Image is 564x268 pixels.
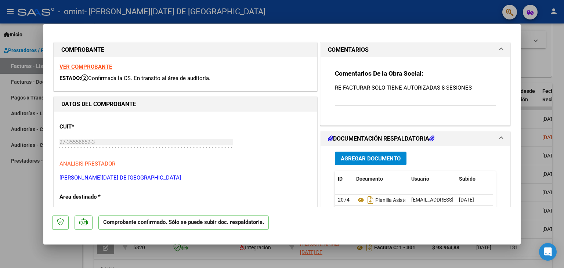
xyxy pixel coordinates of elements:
[493,171,529,187] datatable-header-cell: Acción
[328,46,369,54] h1: COMENTARIOS
[81,75,210,82] span: Confirmada la OS. En transito al área de auditoría.
[321,131,510,146] mat-expansion-panel-header: DOCUMENTACIÓN RESPALDATORIA
[321,57,510,125] div: COMENTARIOS
[459,176,476,182] span: Subido
[59,75,81,82] span: ESTADO:
[321,43,510,57] mat-expansion-panel-header: COMENTARIOS
[341,155,401,162] span: Agregar Documento
[328,134,434,143] h1: DOCUMENTACIÓN RESPALDATORIA
[456,171,493,187] datatable-header-cell: Subido
[59,174,311,182] p: [PERSON_NAME][DATE] DE [GEOGRAPHIC_DATA]
[408,171,456,187] datatable-header-cell: Usuario
[356,197,470,203] span: Planilla Asistencia [PERSON_NAME] 2025
[338,197,352,203] span: 20742
[335,84,496,92] p: RE FACTURAR SOLO TIENE AUTORIZADAS 8 SESIONES
[61,46,104,53] strong: COMPROBANTE
[539,243,557,261] div: Open Intercom Messenger
[59,160,115,167] span: ANALISIS PRESTADOR
[61,101,136,108] strong: DATOS DEL COMPROBANTE
[59,64,112,70] a: VER COMPROBANTE
[356,176,383,182] span: Documento
[338,176,343,182] span: ID
[98,216,269,230] p: Comprobante confirmado. Sólo se puede subir doc. respaldatoria.
[335,70,423,77] strong: Comentarios De la Obra Social:
[353,171,408,187] datatable-header-cell: Documento
[366,194,375,206] i: Descargar documento
[411,176,429,182] span: Usuario
[459,197,474,203] span: [DATE]
[59,193,135,201] p: Area destinado *
[335,171,353,187] datatable-header-cell: ID
[335,152,406,165] button: Agregar Documento
[59,123,135,131] p: CUIT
